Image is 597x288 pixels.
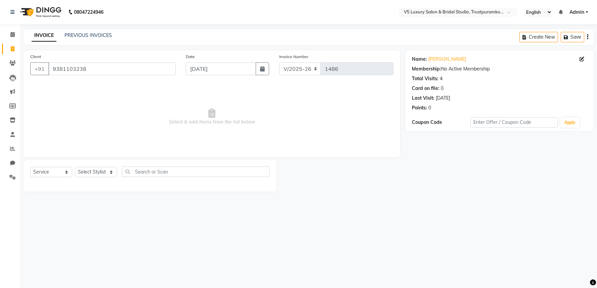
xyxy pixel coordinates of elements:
input: Search or Scan [122,166,270,177]
a: PREVIOUS INVOICES [65,32,112,38]
div: Coupon Code [412,119,470,126]
div: Last Visit: [412,95,434,102]
div: 0 [441,85,443,92]
img: logo [17,3,63,21]
div: No Active Membership [412,65,587,73]
input: Enter Offer / Coupon Code [470,117,558,128]
div: 0 [428,104,431,111]
div: Membership: [412,65,441,73]
div: 4 [440,75,442,82]
span: Admin [569,9,584,16]
b: 08047224946 [74,3,103,21]
span: Select & add items from the list below [30,83,393,150]
input: Search by Name/Mobile/Email/Code [48,62,176,75]
div: [DATE] [436,95,450,102]
a: INVOICE [32,30,56,42]
label: Date [186,54,195,60]
div: Points: [412,104,427,111]
button: Create New [519,32,558,42]
div: Card on file: [412,85,439,92]
button: +91 [30,62,49,75]
button: Apply [560,117,580,128]
div: Total Visits: [412,75,438,82]
a: [PERSON_NAME] [428,56,466,63]
div: Name: [412,56,427,63]
label: Invoice Number [279,54,308,60]
button: Save [561,32,584,42]
label: Client [30,54,41,60]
